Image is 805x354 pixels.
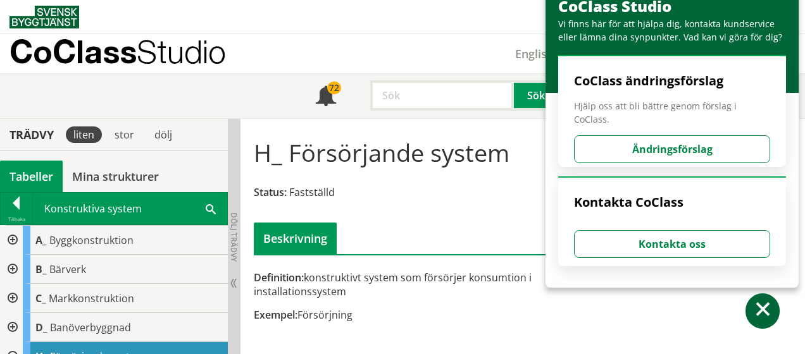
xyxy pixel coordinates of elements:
[63,161,168,192] a: Mina strukturer
[35,320,47,334] span: D_
[558,17,792,44] div: Vi finns här för att hjälpa dig, kontakta kundservice eller lämna dina synpunkter. Vad kan vi gör...
[254,271,608,298] div: konstruktivt system som försörjer konsumtion i installationssystem
[574,73,770,89] h4: CoClass ändringsförslag
[49,262,86,276] span: Bärverk
[228,212,239,262] span: Dölj trädvy
[254,185,287,199] span: Status:
[514,80,561,111] button: Sök
[302,74,350,118] a: 72
[137,33,226,70] span: Studio
[107,126,142,143] div: stor
[206,202,216,215] span: Sök i tabellen
[33,193,227,224] div: Konstruktiva system
[147,126,180,143] div: dölj
[370,80,514,111] input: Sök
[1,214,32,224] div: Tillbaka
[254,308,608,322] div: Försörjning
[574,99,770,126] span: Hjälp oss att bli bättre genom förslag i CoClass.
[316,87,336,107] span: Notifikationer
[3,128,61,142] div: Trädvy
[9,6,79,28] img: Svensk Byggtjänst
[35,233,47,247] span: A_
[254,223,337,254] div: Beskrivning
[289,185,335,199] span: Fastställd
[327,82,341,94] div: 72
[574,194,770,211] h4: Kontakta CoClass
[50,320,131,334] span: Banöverbyggnad
[574,135,770,163] button: Ändringsförslag
[35,291,46,305] span: C_
[9,34,253,73] a: CoClassStudio
[574,237,770,251] a: Kontakta oss
[66,126,102,143] div: liten
[254,138,509,166] h1: H_ Försörjande system
[49,291,134,305] span: Markkonstruktion
[574,230,770,258] button: Kontakta oss
[35,262,47,276] span: B_
[501,46,568,61] a: English
[254,271,304,284] span: Definition:
[254,308,297,322] span: Exempel:
[49,233,134,247] span: Byggkonstruktion
[9,44,226,59] p: CoClass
